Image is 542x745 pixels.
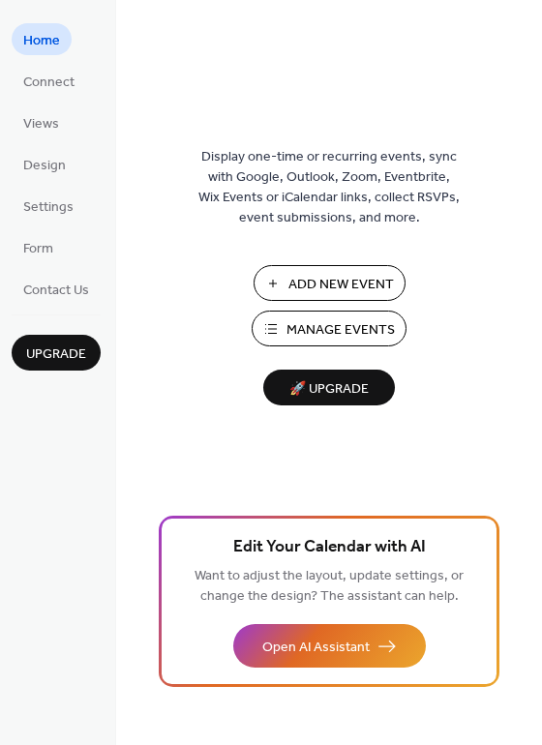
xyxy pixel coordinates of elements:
[12,23,72,55] a: Home
[12,65,86,97] a: Connect
[233,534,426,561] span: Edit Your Calendar with AI
[286,320,395,341] span: Manage Events
[252,311,406,346] button: Manage Events
[23,239,53,259] span: Form
[195,563,464,610] span: Want to adjust the layout, update settings, or change the design? The assistant can help.
[23,73,75,93] span: Connect
[12,231,65,263] a: Form
[233,624,426,668] button: Open AI Assistant
[263,370,395,405] button: 🚀 Upgrade
[23,197,74,218] span: Settings
[12,106,71,138] a: Views
[262,638,370,658] span: Open AI Assistant
[12,273,101,305] a: Contact Us
[23,114,59,134] span: Views
[198,147,460,228] span: Display one-time or recurring events, sync with Google, Outlook, Zoom, Eventbrite, Wix Events or ...
[23,156,66,176] span: Design
[288,275,394,295] span: Add New Event
[12,148,77,180] a: Design
[12,335,101,371] button: Upgrade
[23,281,89,301] span: Contact Us
[26,344,86,365] span: Upgrade
[12,190,85,222] a: Settings
[23,31,60,51] span: Home
[254,265,406,301] button: Add New Event
[275,376,383,402] span: 🚀 Upgrade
